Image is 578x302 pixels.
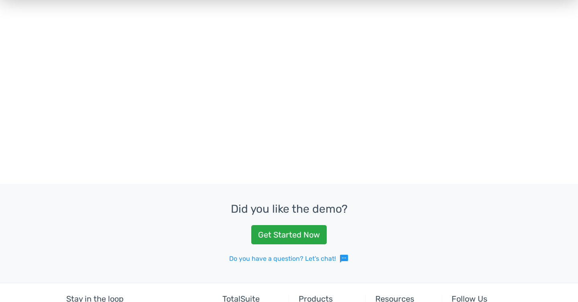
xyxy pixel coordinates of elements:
[111,81,467,101] button: Vote
[251,225,327,244] a: Get Started Now
[289,16,474,40] a: Submissions
[111,59,467,65] p: [GEOGRAPHIC_DATA]
[339,254,349,264] span: sms
[19,203,559,215] h3: Did you like the demo?
[105,16,289,40] a: Participate
[229,254,349,264] a: Do you have a question? Let's chat!sms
